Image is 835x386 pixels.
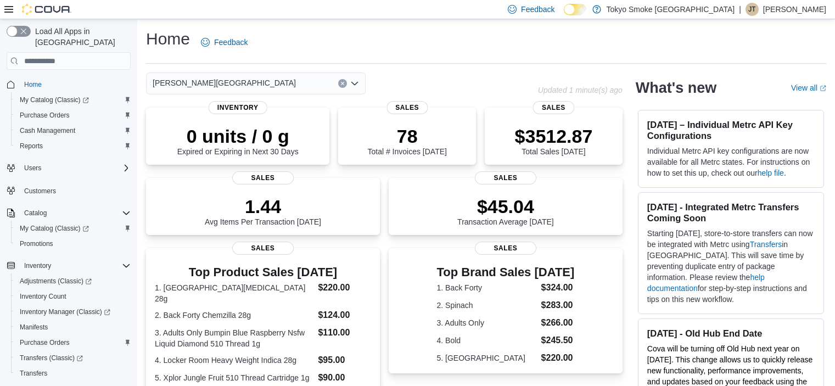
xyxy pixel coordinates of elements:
span: Sales [386,101,428,114]
dd: $110.00 [318,326,371,339]
h1: Home [146,28,190,50]
a: Feedback [197,31,252,53]
a: My Catalog (Classic) [11,221,135,236]
span: Purchase Orders [15,109,131,122]
button: Promotions [11,236,135,251]
div: Total # Invoices [DATE] [367,125,446,156]
div: Julie Thorkelson [746,3,759,16]
span: Catalog [20,206,131,220]
span: My Catalog (Classic) [20,224,89,233]
input: Dark Mode [564,4,587,15]
svg: External link [820,85,826,92]
dd: $220.00 [541,351,575,365]
h2: What's new [636,79,716,97]
p: | [739,3,741,16]
dt: 5. [GEOGRAPHIC_DATA] [437,353,537,363]
span: Sales [475,171,536,184]
span: Sales [232,171,294,184]
button: Reports [11,138,135,154]
span: Transfers [20,369,47,378]
span: Inventory Count [15,290,131,303]
span: Inventory Manager (Classic) [20,307,110,316]
a: Transfers (Classic) [15,351,87,365]
a: Manifests [15,321,52,334]
dt: 2. Back Forty Chemzilla 28g [155,310,313,321]
div: Transaction Average [DATE] [457,195,554,226]
span: Purchase Orders [20,338,70,347]
p: Individual Metrc API key configurations are now available for all Metrc states. For instructions ... [647,146,815,178]
a: Promotions [15,237,58,250]
button: Inventory [2,258,135,273]
dd: $324.00 [541,281,575,294]
p: Tokyo Smoke [GEOGRAPHIC_DATA] [607,3,735,16]
dt: 1. [GEOGRAPHIC_DATA][MEDICAL_DATA] 28g [155,282,313,304]
span: Reports [20,142,43,150]
span: Feedback [214,37,248,48]
span: Customers [24,187,56,195]
button: Cash Management [11,123,135,138]
h3: [DATE] – Individual Metrc API Key Configurations [647,119,815,141]
h3: [DATE] - Old Hub End Date [647,328,815,339]
span: Adjustments (Classic) [20,277,92,286]
dt: 2. Spinach [437,300,537,311]
a: Purchase Orders [15,109,74,122]
span: Sales [475,242,536,255]
dd: $266.00 [541,316,575,329]
p: Updated 1 minute(s) ago [538,86,623,94]
a: Home [20,78,46,91]
span: Sales [232,242,294,255]
h3: Top Brand Sales [DATE] [437,266,575,279]
button: Purchase Orders [11,335,135,350]
a: My Catalog (Classic) [15,93,93,107]
p: $45.04 [457,195,554,217]
span: Inventory [24,261,51,270]
a: Cash Management [15,124,80,137]
a: Purchase Orders [15,336,74,349]
dt: 5. Xplor Jungle Fruit 510 Thread Cartridge 1g [155,372,313,383]
button: Catalog [2,205,135,221]
span: My Catalog (Classic) [15,93,131,107]
button: Clear input [338,79,347,88]
span: JT [748,3,755,16]
dt: 3. Adults Only [437,317,537,328]
a: Adjustments (Classic) [11,273,135,289]
span: Catalog [24,209,47,217]
a: Transfers [15,367,52,380]
span: Inventory [209,101,267,114]
span: Promotions [15,237,131,250]
dd: $90.00 [318,371,371,384]
span: Dark Mode [564,15,564,16]
span: Home [20,77,131,91]
span: Promotions [20,239,53,248]
a: Reports [15,139,47,153]
span: Manifests [20,323,48,332]
a: help documentation [647,273,765,293]
button: Transfers [11,366,135,381]
a: My Catalog (Classic) [15,222,93,235]
span: Users [24,164,41,172]
span: Customers [20,183,131,197]
p: 78 [367,125,446,147]
a: Transfers (Classic) [11,350,135,366]
span: Inventory Count [20,292,66,301]
span: Sales [533,101,574,114]
span: Transfers (Classic) [20,354,83,362]
p: 1.44 [205,195,321,217]
dt: 4. Bold [437,335,537,346]
div: Avg Items Per Transaction [DATE] [205,195,321,226]
dd: $95.00 [318,354,371,367]
h3: Top Product Sales [DATE] [155,266,371,279]
span: My Catalog (Classic) [15,222,131,235]
span: Users [20,161,131,175]
span: Transfers (Classic) [15,351,131,365]
p: Starting [DATE], store-to-store transfers can now be integrated with Metrc using in [GEOGRAPHIC_D... [647,228,815,305]
dt: 1. Back Forty [437,282,537,293]
span: Cash Management [20,126,75,135]
span: Reports [15,139,131,153]
span: Purchase Orders [15,336,131,349]
a: Adjustments (Classic) [15,275,96,288]
span: Cash Management [15,124,131,137]
span: Manifests [15,321,131,334]
a: Inventory Manager (Classic) [11,304,135,320]
button: Home [2,76,135,92]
